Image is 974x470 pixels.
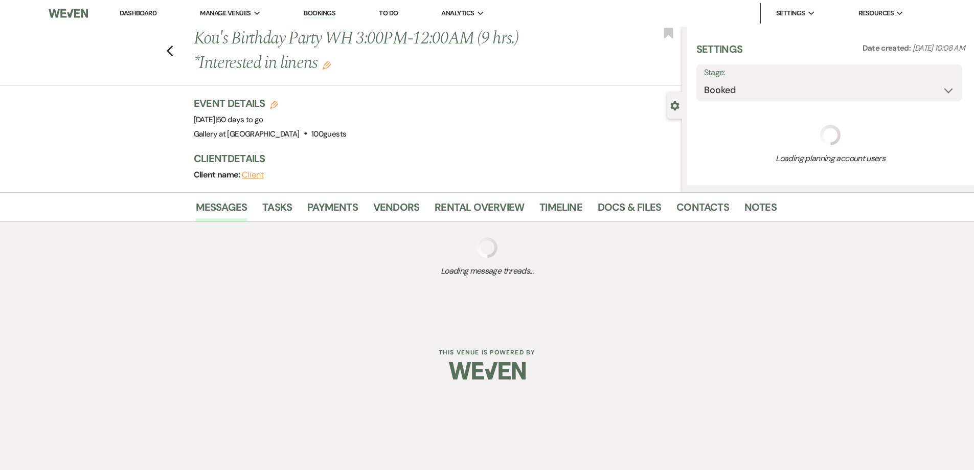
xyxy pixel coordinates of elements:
[598,199,661,221] a: Docs & Files
[435,199,524,221] a: Rental Overview
[196,265,779,277] span: Loading message threads...
[704,65,955,80] label: Stage:
[194,27,580,75] h1: Kou's Birthday Party WH 3:00PM-12:00AM (9 hrs.) *Interested in linens
[696,152,965,165] span: Loading planning account users
[477,237,497,258] img: loading spinner
[696,42,743,64] h3: Settings
[323,60,331,70] button: Edit
[913,43,965,53] span: [DATE] 10:08 AM
[194,151,672,166] h3: Client Details
[200,8,251,18] span: Manage Venues
[441,8,474,18] span: Analytics
[307,199,358,221] a: Payments
[776,8,805,18] span: Settings
[120,9,156,17] a: Dashboard
[744,199,777,221] a: Notes
[242,171,264,179] button: Client
[863,43,913,53] span: Date created:
[194,129,300,139] span: Gallery at [GEOGRAPHIC_DATA]
[373,199,419,221] a: Vendors
[449,353,526,389] img: Weven Logo
[311,129,346,139] span: 100 guests
[379,9,398,17] a: To Do
[820,125,841,145] img: loading spinner
[539,199,582,221] a: Timeline
[676,199,729,221] a: Contacts
[194,169,242,180] span: Client name:
[49,3,87,24] img: Weven Logo
[262,199,292,221] a: Tasks
[670,100,679,110] button: Close lead details
[194,115,263,125] span: [DATE]
[217,115,263,125] span: 50 days to go
[304,9,335,18] a: Bookings
[215,115,263,125] span: |
[196,199,247,221] a: Messages
[858,8,894,18] span: Resources
[194,96,347,110] h3: Event Details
